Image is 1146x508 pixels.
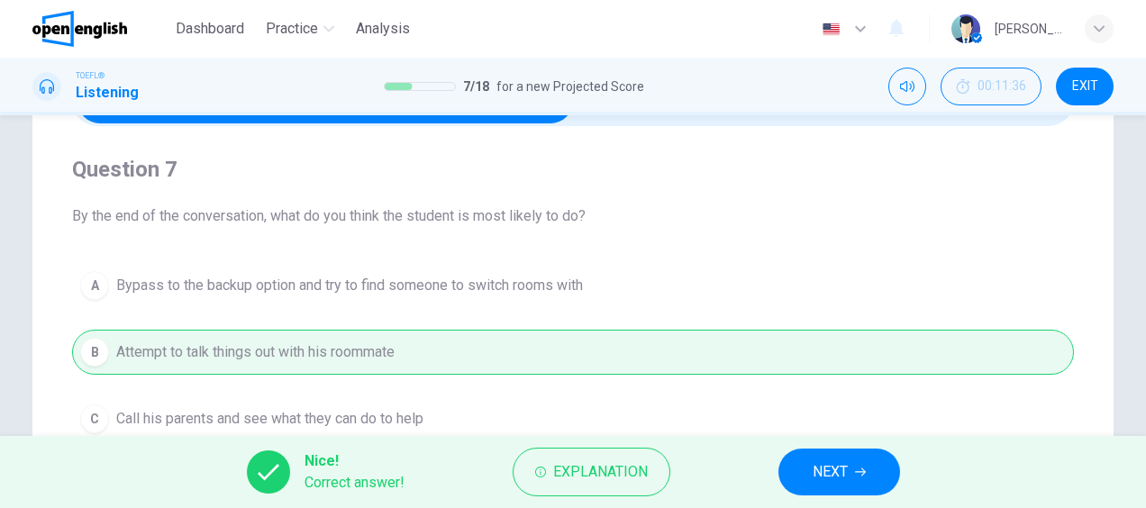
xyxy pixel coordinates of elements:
button: EXIT [1056,68,1114,105]
span: 00:11:36 [978,79,1026,94]
button: NEXT [778,449,900,495]
button: Explanation [513,448,670,496]
span: Analysis [356,18,410,40]
span: Practice [266,18,318,40]
span: NEXT [813,459,848,485]
button: Dashboard [168,13,251,45]
h4: Question 7 [72,155,1074,184]
span: Dashboard [176,18,244,40]
span: for a new Projected Score [496,76,644,97]
div: Mute [888,68,926,105]
h1: Listening [76,82,139,104]
div: [PERSON_NAME] [995,18,1063,40]
div: Hide [941,68,1041,105]
button: Analysis [349,13,417,45]
span: TOEFL® [76,69,105,82]
span: By the end of the conversation, what do you think the student is most likely to do? [72,205,1074,227]
button: Practice [259,13,341,45]
img: Profile picture [951,14,980,43]
a: OpenEnglish logo [32,11,168,47]
span: 7 / 18 [463,76,489,97]
button: 00:11:36 [941,68,1041,105]
img: en [820,23,842,36]
img: OpenEnglish logo [32,11,127,47]
span: Explanation [553,459,648,485]
span: Nice! [305,450,405,472]
span: EXIT [1072,79,1098,94]
span: Correct answer! [305,472,405,494]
